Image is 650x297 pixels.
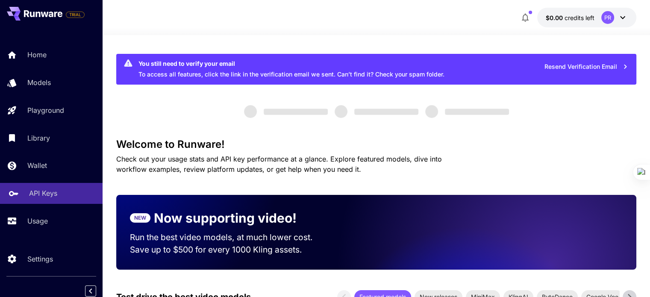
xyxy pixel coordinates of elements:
p: NEW [134,214,146,222]
span: $0.00 [546,14,565,21]
p: Usage [27,216,48,226]
button: Resend Verification Email [540,58,633,76]
p: Models [27,77,51,88]
p: Playground [27,105,64,115]
div: To access all features, click the link in the verification email we sent. Can’t find it? Check yo... [138,56,444,82]
div: PR [601,11,614,24]
button: $0.00PR [537,8,636,27]
h3: Welcome to Runware! [116,138,636,150]
span: Add your payment card to enable full platform functionality. [66,9,85,20]
p: Save up to $500 for every 1000 Kling assets. [130,244,329,256]
div: $0.00 [546,13,594,22]
p: Home [27,50,47,60]
p: Run the best video models, at much lower cost. [130,231,329,244]
span: Check out your usage stats and API key performance at a glance. Explore featured models, dive int... [116,155,442,173]
div: You still need to verify your email [138,59,444,68]
p: Library [27,133,50,143]
span: credits left [565,14,594,21]
span: TRIAL [66,12,84,18]
button: Collapse sidebar [85,285,96,297]
p: Wallet [27,160,47,171]
p: Now supporting video! [154,209,297,228]
p: API Keys [29,188,57,198]
p: Settings [27,254,53,264]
